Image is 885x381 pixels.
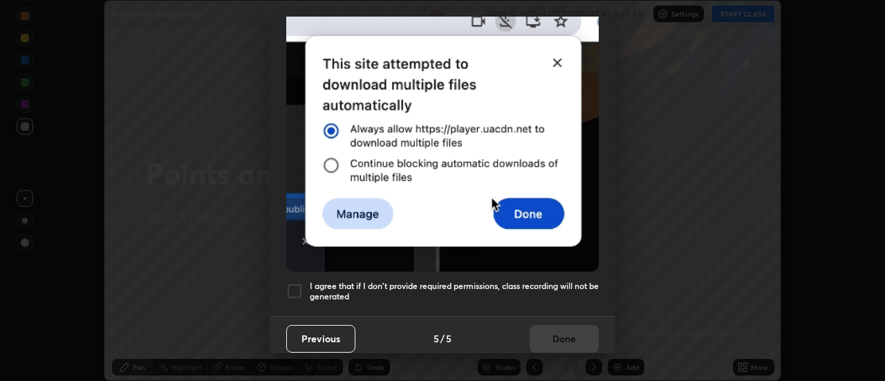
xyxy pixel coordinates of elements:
h5: I agree that if I don't provide required permissions, class recording will not be generated [310,281,599,302]
button: Previous [286,325,355,353]
h4: 5 [434,331,439,346]
h4: 5 [446,331,451,346]
h4: / [440,331,445,346]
